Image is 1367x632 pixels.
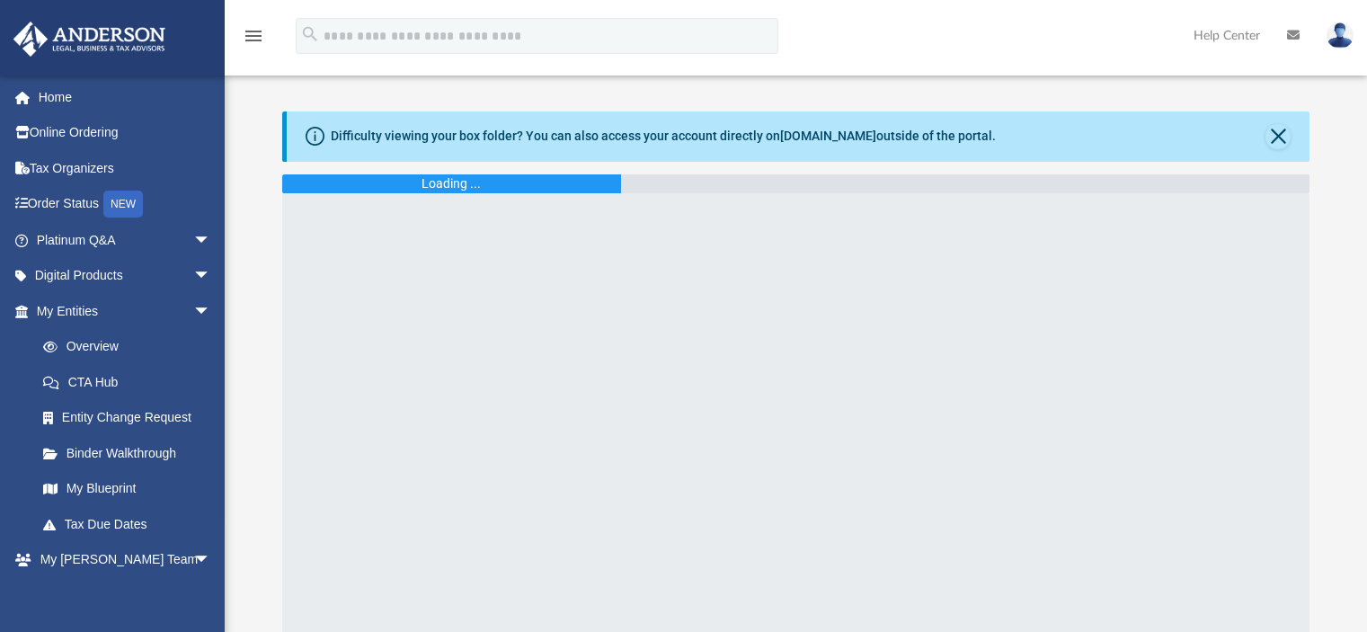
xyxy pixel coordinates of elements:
[13,222,238,258] a: Platinum Q&Aarrow_drop_down
[1327,22,1354,49] img: User Pic
[300,24,320,44] i: search
[103,191,143,218] div: NEW
[13,542,229,578] a: My [PERSON_NAME] Teamarrow_drop_down
[13,115,238,151] a: Online Ordering
[243,25,264,47] i: menu
[193,542,229,579] span: arrow_drop_down
[13,79,238,115] a: Home
[25,471,229,507] a: My Blueprint
[25,506,238,542] a: Tax Due Dates
[193,222,229,259] span: arrow_drop_down
[25,364,238,400] a: CTA Hub
[25,329,238,365] a: Overview
[13,150,238,186] a: Tax Organizers
[243,34,264,47] a: menu
[1265,124,1291,149] button: Close
[8,22,171,57] img: Anderson Advisors Platinum Portal
[193,293,229,330] span: arrow_drop_down
[25,435,238,471] a: Binder Walkthrough
[13,258,238,294] a: Digital Productsarrow_drop_down
[193,258,229,295] span: arrow_drop_down
[331,127,996,146] div: Difficulty viewing your box folder? You can also access your account directly on outside of the p...
[13,186,238,223] a: Order StatusNEW
[13,293,238,329] a: My Entitiesarrow_drop_down
[422,174,481,193] div: Loading ...
[780,129,876,143] a: [DOMAIN_NAME]
[25,400,238,436] a: Entity Change Request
